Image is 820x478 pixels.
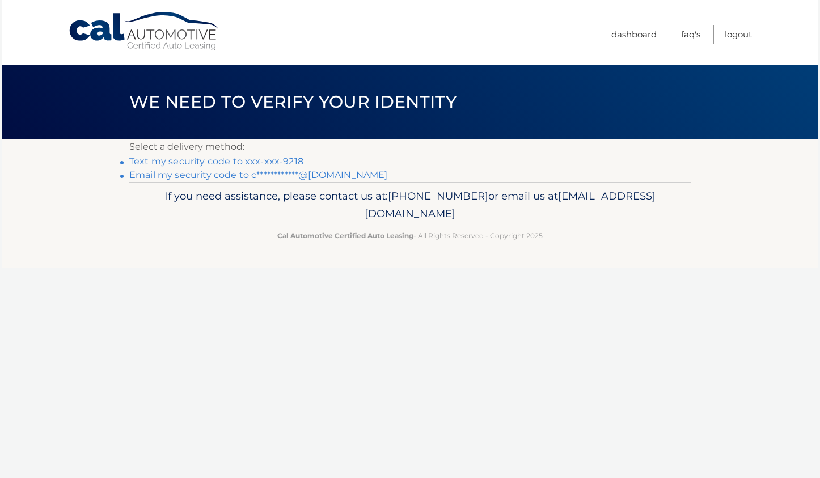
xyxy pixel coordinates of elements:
[725,25,752,44] a: Logout
[68,11,221,52] a: Cal Automotive
[129,91,457,112] span: We need to verify your identity
[611,25,657,44] a: Dashboard
[137,230,683,242] p: - All Rights Reserved - Copyright 2025
[137,187,683,223] p: If you need assistance, please contact us at: or email us at
[129,139,691,155] p: Select a delivery method:
[681,25,700,44] a: FAQ's
[388,189,488,202] span: [PHONE_NUMBER]
[129,156,303,167] a: Text my security code to xxx-xxx-9218
[277,231,413,240] strong: Cal Automotive Certified Auto Leasing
